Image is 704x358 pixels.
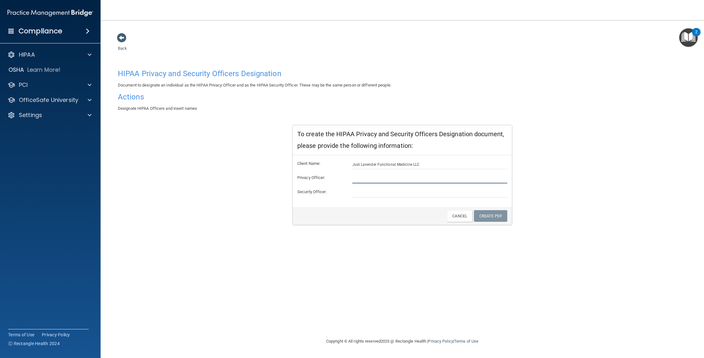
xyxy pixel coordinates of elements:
[19,51,35,59] p: HIPAA
[288,331,517,351] div: Copyright © All rights reserved 2025 @ Rectangle Health | |
[428,339,453,344] a: Privacy Policy
[19,81,28,89] p: PCI
[293,188,348,196] label: Security Officer:
[8,7,93,19] img: PMB logo
[118,93,687,101] h4: Actions
[679,28,698,47] button: Open Resource Center, 2 new notifications
[293,125,512,155] div: To create the HIPAA Privacy and Security Officers Designation document, please provide the follow...
[118,83,391,87] span: Document to designate an individual as the HIPAA Privacy Officer and as the HIPAA Security Office...
[293,174,348,182] label: Privacy Officer:
[474,210,507,222] a: Create PDF
[454,339,478,344] a: Terms of Use
[8,51,91,59] a: HIPAA
[695,32,697,40] div: 2
[447,210,472,222] a: Cancel
[118,106,197,111] span: Designate HIPAA Officers and insert names
[8,332,34,338] a: Terms of Use
[8,66,24,74] p: OSHA
[8,340,60,347] span: Ⓒ Rectangle Health 2024
[293,160,348,167] label: Client Name:
[42,332,70,338] a: Privacy Policy
[19,96,78,104] p: OfficeSafe University
[8,81,91,89] a: PCI
[118,70,687,78] h4: HIPAA Privacy and Security Officers Designation
[19,111,42,119] p: Settings
[8,111,91,119] a: Settings
[118,38,127,51] a: Back
[8,96,91,104] a: OfficeSafe University
[27,66,61,74] p: Learn More!
[19,27,62,36] h4: Compliance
